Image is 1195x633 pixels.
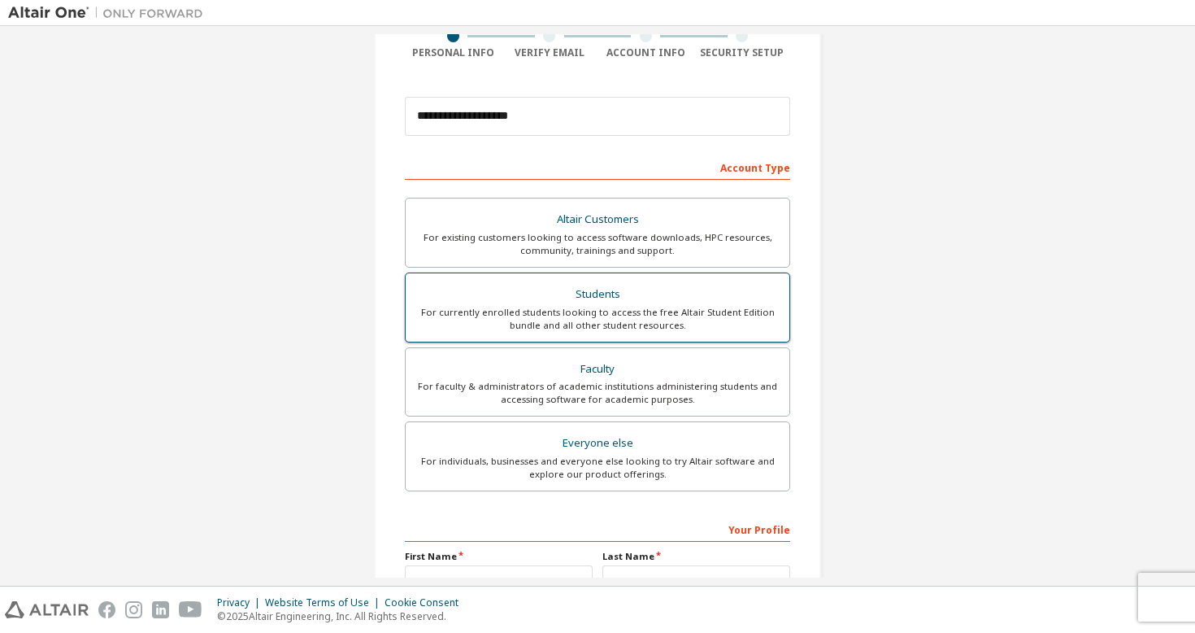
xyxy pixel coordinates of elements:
[217,596,265,609] div: Privacy
[98,601,115,618] img: facebook.svg
[385,596,468,609] div: Cookie Consent
[405,516,790,542] div: Your Profile
[502,46,598,59] div: Verify Email
[415,358,780,381] div: Faculty
[415,455,780,481] div: For individuals, businesses and everyone else looking to try Altair software and explore our prod...
[415,432,780,455] div: Everyone else
[405,550,593,563] label: First Name
[415,231,780,257] div: For existing customers looking to access software downloads, HPC resources, community, trainings ...
[8,5,211,21] img: Altair One
[265,596,385,609] div: Website Terms of Use
[694,46,791,59] div: Security Setup
[405,46,502,59] div: Personal Info
[5,601,89,618] img: altair_logo.svg
[217,609,468,623] p: © 2025 Altair Engineering, Inc. All Rights Reserved.
[415,208,780,231] div: Altair Customers
[179,601,202,618] img: youtube.svg
[415,283,780,306] div: Students
[415,380,780,406] div: For faculty & administrators of academic institutions administering students and accessing softwa...
[405,154,790,180] div: Account Type
[125,601,142,618] img: instagram.svg
[415,306,780,332] div: For currently enrolled students looking to access the free Altair Student Edition bundle and all ...
[602,550,790,563] label: Last Name
[597,46,694,59] div: Account Info
[152,601,169,618] img: linkedin.svg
